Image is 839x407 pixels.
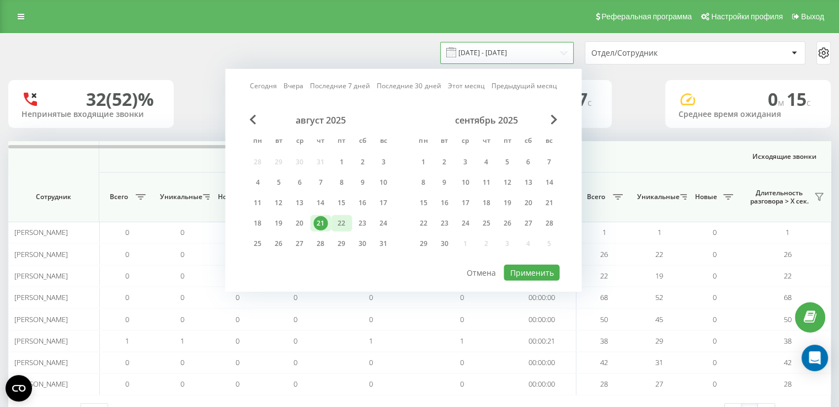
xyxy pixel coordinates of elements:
span: Всего [582,192,610,201]
span: Next Month [551,115,557,125]
div: вт 23 сент. 2025 г. [434,215,455,232]
span: 27 [655,379,663,389]
div: 2 [437,155,451,169]
div: пт 12 сент. 2025 г. [496,174,517,191]
div: 4 [250,175,265,190]
td: 00:00:00 [507,308,576,330]
span: 0 [369,314,373,324]
span: 1 [369,336,373,346]
div: пн 1 сент. 2025 г. [413,154,434,170]
span: 0 [713,292,717,302]
div: 16 [355,196,370,210]
div: вс 7 сент. 2025 г. [538,154,559,170]
div: вт 30 сент. 2025 г. [434,235,455,252]
span: 0 [713,314,717,324]
span: 28 [784,379,792,389]
span: 19 [655,271,663,281]
span: [PERSON_NAME] [14,227,68,237]
span: 1 [785,227,789,237]
span: 50 [600,314,608,324]
span: Реферальная программа [601,12,692,21]
div: пн 15 сент. 2025 г. [413,195,434,211]
div: сб 9 авг. 2025 г. [352,174,373,191]
span: 0 [180,314,184,324]
div: 11 [479,175,493,190]
span: 0 [236,357,239,367]
span: c [587,97,592,109]
span: 0 [293,379,297,389]
span: Уникальные [637,192,677,201]
div: пт 8 авг. 2025 г. [331,174,352,191]
div: пн 22 сент. 2025 г. [413,215,434,232]
div: 17 [376,196,391,210]
div: 3 [376,155,391,169]
span: 0 [236,379,239,389]
a: Вчера [284,81,303,91]
div: 9 [355,175,370,190]
div: чт 18 сент. 2025 г. [475,195,496,211]
span: 0 [293,314,297,324]
button: Отмена [461,265,502,281]
div: 11 [250,196,265,210]
span: 0 [180,292,184,302]
div: 10 [376,175,391,190]
div: ср 10 сент. 2025 г. [455,174,475,191]
div: пт 26 сент. 2025 г. [496,215,517,232]
span: 0 [713,227,717,237]
button: Open CMP widget [6,375,32,401]
span: 31 [655,357,663,367]
div: пн 8 сент. 2025 г. [413,174,434,191]
div: 7 [313,175,328,190]
div: 5 [500,155,514,169]
div: вс 21 сент. 2025 г. [538,195,559,211]
span: 0 [180,227,184,237]
div: сб 27 сент. 2025 г. [517,215,538,232]
div: 15 [334,196,349,210]
span: [PERSON_NAME] [14,271,68,281]
abbr: воскресенье [541,133,557,150]
span: 0 [125,227,129,237]
span: 45 [655,314,663,324]
span: Новые [215,192,243,201]
span: 0 [180,379,184,389]
span: 1 [460,336,464,346]
div: вс 28 сент. 2025 г. [538,215,559,232]
span: c [806,97,811,109]
abbr: воскресенье [375,133,392,150]
div: 26 [271,237,286,251]
div: вс 3 авг. 2025 г. [373,154,394,170]
div: 10 [458,175,472,190]
abbr: среда [457,133,473,150]
span: [PERSON_NAME] [14,314,68,324]
div: пн 4 авг. 2025 г. [247,174,268,191]
div: ср 6 авг. 2025 г. [289,174,310,191]
span: 1 [602,227,606,237]
span: Всего [105,192,132,201]
div: 4 [479,155,493,169]
div: чт 21 авг. 2025 г. [310,215,331,232]
div: ср 17 сент. 2025 г. [455,195,475,211]
div: ср 27 авг. 2025 г. [289,235,310,252]
div: 17 [458,196,472,210]
span: Выход [801,12,824,21]
div: 14 [313,196,328,210]
span: 0 [713,271,717,281]
div: пт 5 сент. 2025 г. [496,154,517,170]
span: 1 [180,336,184,346]
div: 29 [334,237,349,251]
span: 0 [713,357,717,367]
div: пт 15 авг. 2025 г. [331,195,352,211]
div: 13 [292,196,307,210]
span: Длительность разговора > Х сек. [747,189,811,206]
div: сентябрь 2025 [413,115,559,126]
div: 9 [437,175,451,190]
div: пт 29 авг. 2025 г. [331,235,352,252]
div: вс 14 сент. 2025 г. [538,174,559,191]
span: 42 [784,357,792,367]
div: 15 [416,196,430,210]
div: 21 [313,216,328,231]
span: 29 [655,336,663,346]
abbr: суббота [354,133,371,150]
span: 0 [125,314,129,324]
div: 12 [271,196,286,210]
